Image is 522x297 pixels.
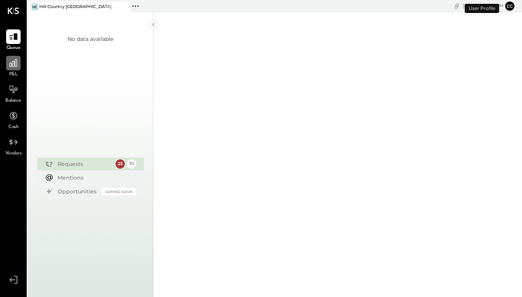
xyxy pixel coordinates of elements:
[9,71,18,78] span: P&L
[31,3,38,10] div: HC
[102,188,136,195] div: Coming Soon
[0,56,26,78] a: P&L
[453,2,461,10] div: copy link
[0,135,26,157] a: Vendors
[5,150,22,157] span: Vendors
[68,35,113,43] div: No data available
[127,159,136,169] div: 70
[58,160,112,168] div: Requests
[0,82,26,104] a: Balance
[505,2,514,11] button: cc
[5,97,21,104] span: Balance
[39,4,112,10] div: Hill Country [GEOGRAPHIC_DATA]
[465,4,499,13] div: User Profile
[0,29,26,52] a: Queue
[8,124,18,131] span: Cash
[116,159,125,169] div: 23
[0,109,26,131] a: Cash
[6,45,21,52] span: Queue
[58,174,132,182] div: Mentions
[58,188,98,195] div: Opportunities
[480,2,496,10] span: 12 : 53
[497,3,503,8] span: pm
[462,2,503,10] div: [DATE]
